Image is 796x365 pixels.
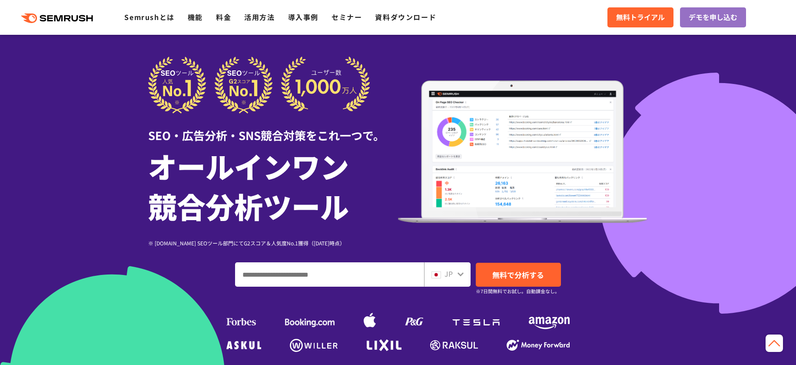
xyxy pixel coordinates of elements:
[444,268,453,279] span: JP
[476,287,560,295] small: ※7日間無料でお試し。自動課金なし。
[148,114,398,144] div: SEO・広告分析・SNS競合対策をこれ一つで。
[188,12,203,22] a: 機能
[216,12,231,22] a: 料金
[332,12,362,22] a: セミナー
[148,239,398,247] div: ※ [DOMAIN_NAME] SEOツール部門にてG2スコア＆人気度No.1獲得（[DATE]時点）
[616,12,665,23] span: 無料トライアル
[476,263,561,287] a: 無料で分析する
[288,12,318,22] a: 導入事例
[492,269,544,280] span: 無料で分析する
[607,7,673,27] a: 無料トライアル
[689,12,737,23] span: デモを申し込む
[680,7,746,27] a: デモを申し込む
[235,263,424,286] input: ドメイン、キーワードまたはURLを入力してください
[375,12,436,22] a: 資料ダウンロード
[124,12,174,22] a: Semrushとは
[148,146,398,226] h1: オールインワン 競合分析ツール
[244,12,275,22] a: 活用方法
